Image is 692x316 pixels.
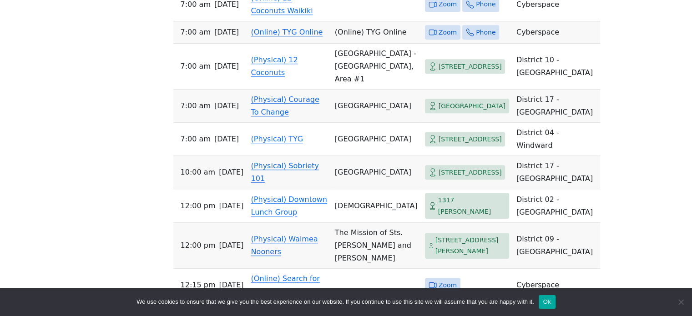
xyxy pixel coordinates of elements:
span: 7:00 AM [181,133,211,145]
a: (Online) TYG Online [251,28,323,36]
span: [DATE] [214,60,239,73]
a: (Physical) Waimea Nooners [251,235,318,256]
td: [GEOGRAPHIC_DATA] [331,123,421,156]
a: (Online) Search for Serenity [251,274,320,296]
td: Cyberspace [513,21,600,44]
span: [STREET_ADDRESS] [439,61,502,72]
span: We use cookies to ensure that we give you the best experience on our website. If you continue to ... [136,297,534,306]
span: [DATE] [219,239,243,252]
span: Zoom [439,27,457,38]
span: 7:00 AM [181,26,211,39]
td: District 10 - [GEOGRAPHIC_DATA] [513,44,600,90]
span: [STREET_ADDRESS] [439,167,502,178]
td: [GEOGRAPHIC_DATA] [331,90,421,123]
span: Phone [476,27,495,38]
span: [DATE] [214,133,239,145]
span: [DATE] [214,100,239,112]
span: Zoom [439,280,457,291]
span: [GEOGRAPHIC_DATA] [439,100,505,112]
span: 7:00 AM [181,60,211,73]
button: Ok [539,295,556,309]
span: [DATE] [214,26,239,39]
span: [DATE] [219,166,243,179]
td: District 04 - Windward [513,123,600,156]
td: [GEOGRAPHIC_DATA] [331,156,421,189]
span: 12:00 PM [181,239,216,252]
a: (Physical) Sobriety 101 [251,161,319,183]
span: [DATE] [219,279,243,291]
span: 12:15 PM [181,279,216,291]
span: 7:00 AM [181,100,211,112]
a: (Physical) 12 Coconuts [251,55,298,77]
td: District 17 - [GEOGRAPHIC_DATA] [513,90,600,123]
span: [STREET_ADDRESS] [439,134,502,145]
td: The Mission of Sts. [PERSON_NAME] and [PERSON_NAME] [331,223,421,269]
span: 12:00 PM [181,200,216,212]
a: (Physical) Courage To Change [251,95,319,116]
span: [DATE] [219,200,243,212]
td: District 02 - [GEOGRAPHIC_DATA] [513,189,600,223]
span: 10:00 AM [181,166,216,179]
td: [DEMOGRAPHIC_DATA] [331,189,421,223]
td: (Online) TYG Online [331,21,421,44]
td: District 09 - [GEOGRAPHIC_DATA] [513,223,600,269]
span: 1317 [PERSON_NAME] [438,195,505,217]
td: Cyberspace [513,269,600,302]
a: (Physical) Downtown Lunch Group [251,195,327,216]
a: (Physical) TYG [251,135,303,143]
span: No [676,297,685,306]
span: [STREET_ADDRESS][PERSON_NAME] [435,235,505,257]
td: District 17 - [GEOGRAPHIC_DATA] [513,156,600,189]
td: [GEOGRAPHIC_DATA] - [GEOGRAPHIC_DATA], Area #1 [331,44,421,90]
